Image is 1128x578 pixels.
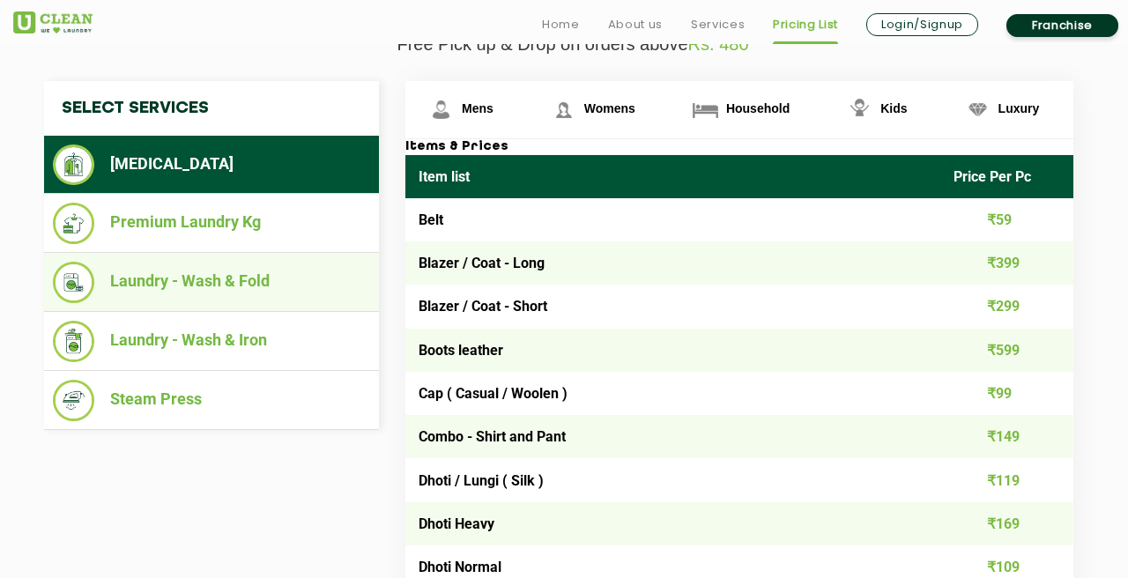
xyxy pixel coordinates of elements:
[691,14,745,35] a: Services
[44,81,379,136] h4: Select Services
[773,14,838,35] a: Pricing List
[962,94,993,125] img: Luxury
[405,372,940,415] td: Cap ( Casual / Woolen )
[53,203,94,244] img: Premium Laundry Kg
[405,285,940,328] td: Blazer / Coat - Short
[584,101,635,115] span: Womens
[53,144,370,185] li: [MEDICAL_DATA]
[940,458,1074,501] td: ₹119
[405,502,940,545] td: Dhoti Heavy
[940,241,1074,285] td: ₹399
[940,502,1074,545] td: ₹169
[608,14,663,35] a: About us
[405,241,940,285] td: Blazer / Coat - Long
[1006,14,1118,37] a: Franchise
[53,380,94,421] img: Steam Press
[844,94,875,125] img: Kids
[53,203,370,244] li: Premium Laundry Kg
[688,34,749,54] span: Rs. 480
[405,415,940,458] td: Combo - Shirt and Pant
[548,94,579,125] img: Womens
[940,415,1074,458] td: ₹149
[690,94,721,125] img: Household
[940,372,1074,415] td: ₹99
[462,101,493,115] span: Mens
[726,101,790,115] span: Household
[405,155,940,198] th: Item list
[405,198,940,241] td: Belt
[426,94,456,125] img: Mens
[998,101,1040,115] span: Luxury
[405,139,1073,155] h3: Items & Prices
[405,329,940,372] td: Boots leather
[940,329,1074,372] td: ₹599
[53,262,370,303] li: Laundry - Wash & Fold
[542,14,580,35] a: Home
[940,198,1074,241] td: ₹59
[405,458,940,501] td: Dhoti / Lungi ( Silk )
[53,380,370,421] li: Steam Press
[866,13,978,36] a: Login/Signup
[13,11,93,33] img: UClean Laundry and Dry Cleaning
[53,144,94,185] img: Dry Cleaning
[53,262,94,303] img: Laundry - Wash & Fold
[53,321,370,362] li: Laundry - Wash & Iron
[53,321,94,362] img: Laundry - Wash & Iron
[940,155,1074,198] th: Price Per Pc
[940,285,1074,328] td: ₹299
[880,101,907,115] span: Kids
